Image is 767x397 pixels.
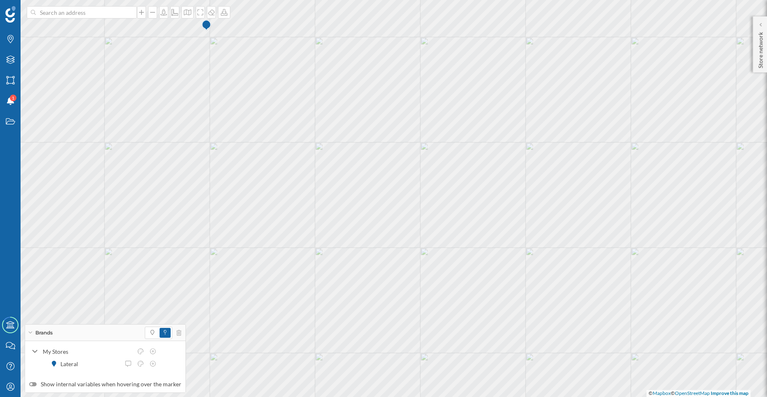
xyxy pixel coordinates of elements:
[675,390,710,396] a: OpenStreetMap
[5,6,16,23] img: Geoblink Logo
[756,29,765,68] p: Store network
[647,390,751,397] div: © ©
[12,94,14,102] span: 1
[60,360,82,368] div: Lateral
[35,329,53,337] span: Brands
[29,380,181,388] label: Show internal variables when hovering over the marker
[711,390,748,396] a: Improve this map
[202,17,212,34] img: Marker
[16,6,46,13] span: Support
[653,390,671,396] a: Mapbox
[43,347,132,356] div: My Stores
